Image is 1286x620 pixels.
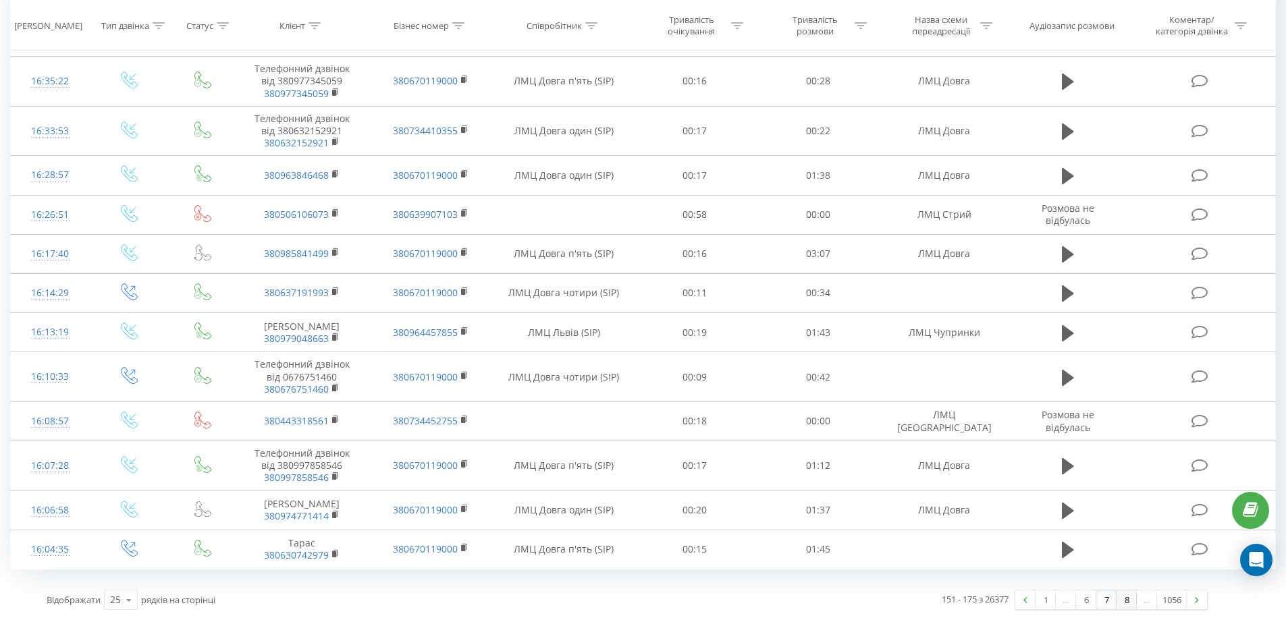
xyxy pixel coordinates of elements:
div: 16:17:40 [24,241,76,267]
a: 380670119000 [393,542,458,555]
div: 16:08:57 [24,408,76,434]
td: ЛМЦ Довга п'ять (SIP) [495,441,633,491]
div: … [1056,590,1076,609]
td: 00:16 [633,57,757,107]
td: 01:37 [757,490,880,530]
a: 7 [1096,590,1117,609]
td: 00:17 [633,106,757,156]
div: Клієнт [279,20,305,31]
a: 380997858546 [264,471,329,484]
td: Телефонний дзвінок від 0676751460 [238,352,366,402]
td: Телефонний дзвінок від 380632152921 [238,106,366,156]
a: 380670119000 [393,459,458,472]
div: 16:04:35 [24,536,76,563]
div: Коментар/категорія дзвінка [1152,14,1231,37]
div: 16:07:28 [24,453,76,479]
a: 380734410355 [393,124,458,137]
a: 380506106073 [264,208,329,221]
span: Розмова не відбулась [1042,202,1094,227]
td: ЛМЦ Довга [880,234,1008,273]
td: ЛМЦ Довга один (SIP) [495,490,633,530]
div: Тривалість очікування [655,14,728,37]
div: 16:10:33 [24,364,76,390]
td: 00:15 [633,530,757,569]
td: Телефонний дзвінок від 380997858546 [238,441,366,491]
span: Відображати [47,594,101,606]
a: 380979048663 [264,332,329,345]
td: 00:00 [757,401,880,441]
td: Телефонний дзвінок від 380977345059 [238,57,366,107]
div: Аудіозапис розмови [1029,20,1115,31]
div: … [1137,590,1157,609]
div: 16:14:29 [24,280,76,306]
td: 00:28 [757,57,880,107]
a: 380977345059 [264,87,329,100]
td: 00:42 [757,352,880,402]
div: 16:35:22 [24,68,76,94]
a: 8 [1117,590,1137,609]
td: 01:12 [757,441,880,491]
td: ЛМЦ Довга [880,441,1008,491]
div: Бізнес номер [394,20,449,31]
a: 380734452755 [393,414,458,427]
a: 380443318561 [264,414,329,427]
div: 16:26:51 [24,202,76,228]
td: 00:17 [633,441,757,491]
td: 00:09 [633,352,757,402]
a: 380637191993 [264,286,329,299]
div: 16:06:58 [24,497,76,524]
td: ЛМЦ Довга [880,156,1008,195]
td: 00:20 [633,490,757,530]
a: 6 [1076,590,1096,609]
a: 380985841499 [264,247,329,260]
a: 380670119000 [393,370,458,383]
span: Розмова не відбулась [1042,408,1094,433]
td: 00:00 [757,195,880,234]
div: 16:13:19 [24,319,76,345]
td: 00:16 [633,234,757,273]
td: 01:43 [757,313,880,352]
a: 380670119000 [393,247,458,260]
td: 00:34 [757,273,880,312]
div: [PERSON_NAME] [14,20,82,31]
td: 00:11 [633,273,757,312]
a: 380630742979 [264,548,329,561]
td: 00:19 [633,313,757,352]
td: ЛМЦ Довга один (SIP) [495,156,633,195]
td: ЛМЦ Чупринки [880,313,1008,352]
div: Тип дзвінка [101,20,149,31]
div: Назва схеми переадресації [905,14,977,37]
td: 01:38 [757,156,880,195]
td: ЛМЦ Довга чотири (SIP) [495,352,633,402]
a: 380670119000 [393,503,458,516]
td: ЛМЦ Довга п'ять (SIP) [495,530,633,569]
a: 1 [1036,590,1056,609]
a: 380974771414 [264,509,329,522]
a: 380670119000 [393,169,458,181]
td: ЛМЦ Довга [880,57,1008,107]
a: 380676751460 [264,383,329,395]
td: 03:07 [757,234,880,273]
a: 380670119000 [393,286,458,299]
td: ЛМЦ Довга п'ять (SIP) [495,234,633,273]
td: ЛМЦ Довга [880,490,1008,530]
td: ЛМЦ Довга чотири (SIP) [495,273,633,312]
td: [PERSON_NAME] [238,490,366,530]
span: рядків на сторінці [141,594,215,606]
div: 16:28:57 [24,162,76,188]
div: Open Intercom Messenger [1240,544,1272,576]
div: 151 - 175 з 26377 [942,592,1009,606]
td: [PERSON_NAME] [238,313,366,352]
td: 00:58 [633,195,757,234]
a: 380670119000 [393,74,458,87]
td: 00:17 [633,156,757,195]
td: Тарас [238,530,366,569]
a: 380963846468 [264,169,329,181]
td: ЛМЦ Стрий [880,195,1008,234]
a: 380632152921 [264,136,329,149]
a: 380639907103 [393,208,458,221]
div: Статус [186,20,213,31]
td: ЛМЦ Львів (SIP) [495,313,633,352]
div: Співробітник [527,20,582,31]
td: ЛМЦ Довга п'ять (SIP) [495,57,633,107]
